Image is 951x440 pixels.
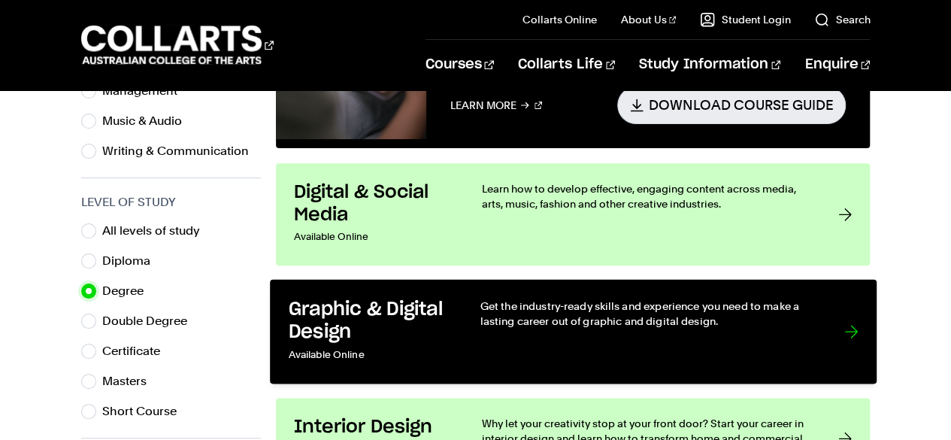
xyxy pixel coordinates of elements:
[518,40,615,90] a: Collarts Life
[102,401,189,422] label: Short Course
[81,193,261,211] h3: Level of Study
[450,86,543,123] a: Learn More
[814,12,870,27] a: Search
[294,226,452,247] p: Available Online
[621,12,677,27] a: About Us
[294,181,452,226] h3: Digital & Social Media
[700,12,790,27] a: Student Login
[276,163,871,266] a: Digital & Social Media Available Online Learn how to develop effective, engaging content across m...
[639,40,780,90] a: Study Information
[270,279,877,384] a: Graphic & Digital Design Available Online Get the industry-ready skills and experience you need t...
[288,298,449,344] h3: Graphic & Digital Design
[102,311,199,332] label: Double Degree
[102,80,189,102] label: Management
[617,86,846,123] a: Download Course Guide
[804,40,870,90] a: Enquire
[102,371,159,392] label: Masters
[102,141,261,162] label: Writing & Communication
[482,181,809,211] p: Learn how to develop effective, engaging content across media, arts, music, fashion and other cre...
[426,40,494,90] a: Courses
[294,416,452,438] h3: Interior Design
[102,281,156,302] label: Degree
[522,12,597,27] a: Collarts Online
[81,23,274,66] div: Go to homepage
[102,250,162,272] label: Diploma
[102,341,172,362] label: Certificate
[288,344,449,366] p: Available Online
[102,220,212,241] label: All levels of study
[480,298,813,329] p: Get the industry-ready skills and experience you need to make a lasting career out of graphic and...
[102,111,194,132] label: Music & Audio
